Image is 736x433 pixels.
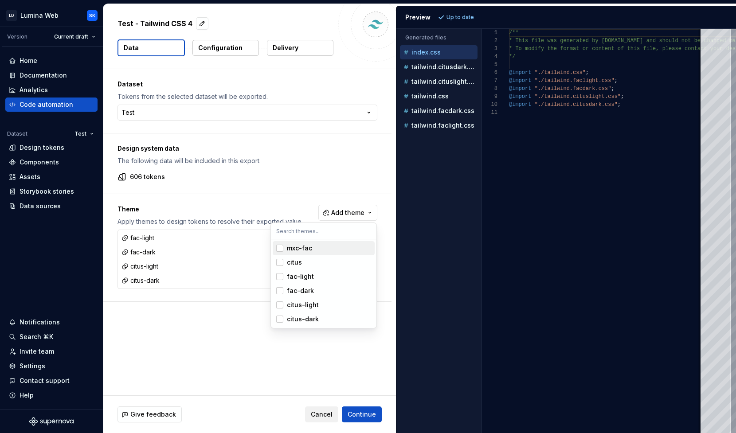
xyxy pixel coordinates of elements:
[271,239,376,328] div: Search themes...
[287,244,312,253] div: mxc-fac
[287,315,319,324] div: citus-dark
[287,286,314,295] div: fac-dark
[271,223,376,239] input: Search themes...
[287,272,314,281] div: fac-light
[287,258,302,267] div: citus
[287,300,319,309] div: citus-light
